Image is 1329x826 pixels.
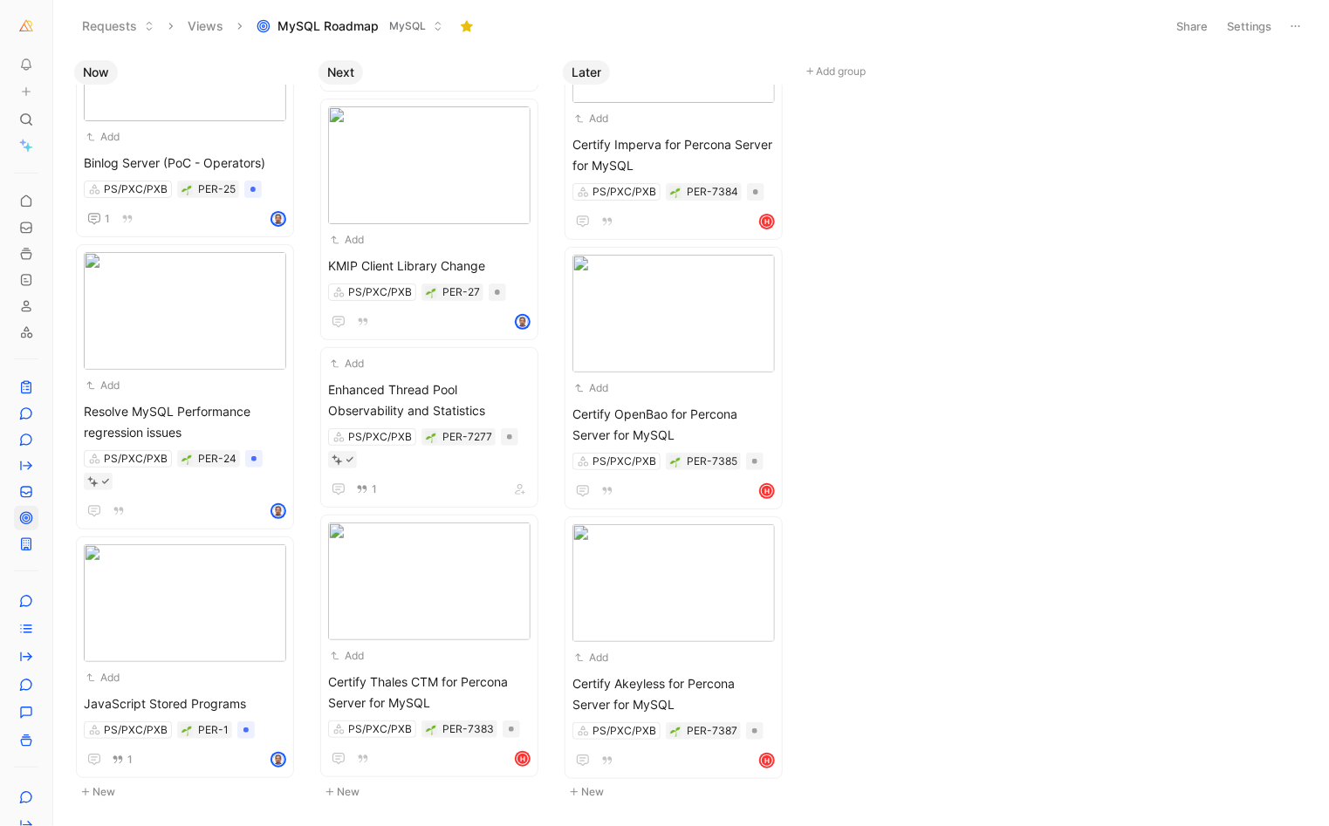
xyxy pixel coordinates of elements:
[127,754,133,765] span: 1
[572,673,775,715] span: Certify Akeyless for Percona Server for MySQL
[76,244,294,529] a: AddResolve MySQL Performance regression issuesPS/PXC/PXBavatar
[517,753,529,765] div: H
[182,726,192,736] img: 🌱
[320,99,538,340] a: AddKMIP Client Library ChangePS/PXC/PXBavatar
[182,185,192,195] img: 🌱
[593,722,656,740] div: PS/PXC/PXB
[181,724,193,736] button: 🌱
[76,536,294,778] a: AddJavaScript Stored ProgramsPS/PXC/PXB1avatar
[84,153,286,174] span: Binlog Server (PoC - Operators)
[108,750,136,769] button: 1
[328,672,531,713] span: Certify Thales CTM for Percona Server for MySQL
[84,128,122,146] button: Add
[327,64,354,81] span: Next
[389,17,426,35] span: MySQL
[442,428,492,446] div: PER-7277
[572,524,775,642] img: 4aef5e32-164e-4642-8eec-1f7979a57a40.png
[328,355,367,372] button: Add
[353,480,380,499] button: 1
[180,13,231,39] button: Views
[687,453,737,470] div: PER-7385
[198,181,236,198] div: PER-25
[74,13,162,39] button: Requests
[272,213,284,225] img: avatar
[425,723,437,735] button: 🌱
[104,181,168,198] div: PS/PXC/PXB
[572,64,601,81] span: Later
[84,401,286,443] span: Resolve MySQL Performance regression issues
[319,782,549,802] button: New
[348,720,412,738] div: PS/PXC/PXB
[426,725,436,735] img: 🌱
[572,379,611,397] button: Add
[320,347,538,508] a: AddEnhanced Thread Pool Observability and StatisticsPS/PXC/PXB1
[84,669,122,686] button: Add
[593,453,656,470] div: PS/PXC/PXB
[1168,14,1216,38] button: Share
[670,188,681,198] img: 🌱
[181,453,193,465] button: 🌱
[565,516,783,779] a: AddCertify Akeyless for Percona Server for MySQLPS/PXC/PXBH
[426,433,436,443] img: 🌱
[687,183,738,201] div: PER-7384
[670,727,681,737] img: 🌱
[556,52,800,811] div: LaterNew
[328,522,531,640] img: e6566fd7-9a04-4509-9cfd-528cf8b87519.png
[14,14,38,38] button: Percona
[17,17,35,35] img: Percona
[572,110,611,127] button: Add
[84,544,286,662] img: 06bcc761-7073-4e11-8374-6e7649cbc8bb.png
[320,515,538,777] a: AddCertify Thales CTM for Percona Server for MySQLPS/PXC/PXBH
[1219,14,1280,38] button: Settings
[572,134,775,176] span: Certify Imperva for Percona Server for MySQL
[74,60,118,85] button: Now
[593,183,656,201] div: PS/PXC/PXB
[425,286,437,298] button: 🌱
[572,404,775,446] span: Certify OpenBao for Percona Server for MySQL
[181,183,193,195] button: 🌱
[669,186,682,198] button: 🌱
[84,252,286,370] img: ae78dd2b-6624-4971-9b0f-63e89102a08e.png
[687,722,737,740] div: PER-7387
[426,288,436,298] img: 🌱
[312,52,556,811] div: NextNew
[104,450,168,468] div: PS/PXC/PXB
[328,106,531,224] img: a1d538fb-01e1-4560-aa1d-a5d0c384245f.webp
[272,754,284,766] img: avatar
[425,431,437,443] button: 🌱
[319,60,363,85] button: Next
[572,649,611,666] button: Add
[517,316,529,328] img: avatar
[572,255,775,372] img: 17fd9907-bc3c-4698-bc49-f621c3eee574.png
[74,782,305,802] button: New
[565,247,783,509] a: AddCertify OpenBao for Percona Server for MySQLPS/PXC/PXBH
[670,457,681,468] img: 🌱
[249,13,451,39] button: MySQL RoadmapMySQL
[277,17,379,35] span: MySQL Roadmap
[328,256,531,276] span: KMIP Client Library Change
[669,455,682,468] button: 🌱
[348,428,412,446] div: PS/PXC/PXB
[84,377,122,394] button: Add
[84,693,286,714] span: JavaScript Stored Programs
[761,215,773,228] div: H
[372,484,377,495] span: 1
[348,283,412,301] div: PS/PXC/PXB
[83,64,109,81] span: Now
[328,647,367,665] button: Add
[800,61,1036,82] button: Add group
[761,754,773,767] div: H
[328,231,367,249] button: Add
[442,283,480,301] div: PER-27
[761,485,773,497] div: H
[563,60,610,85] button: Later
[104,721,168,739] div: PS/PXC/PXB
[442,720,494,738] div: PER-7383
[272,505,284,517] img: avatar
[669,725,682,737] button: 🌱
